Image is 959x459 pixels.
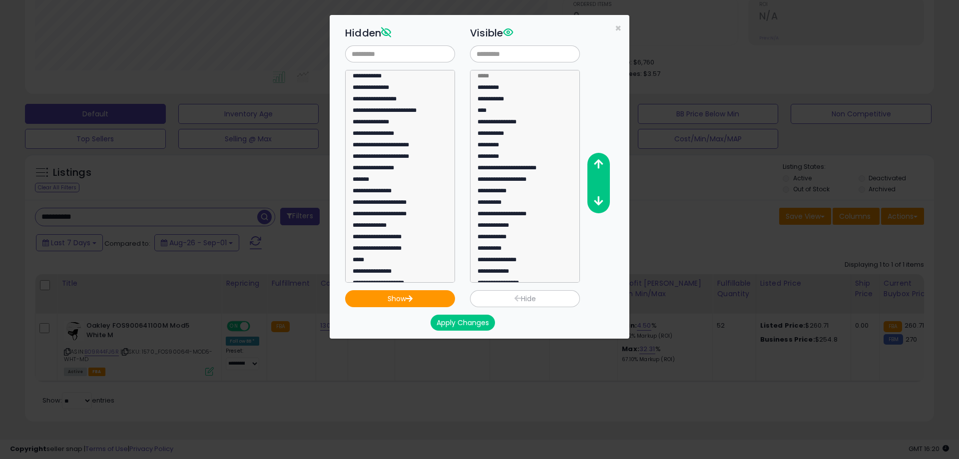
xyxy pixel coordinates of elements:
span: × [615,21,621,35]
button: Apply Changes [431,315,495,331]
h3: Visible [470,25,580,40]
button: Hide [470,290,580,307]
button: Show [345,290,455,307]
h3: Hidden [345,25,455,40]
